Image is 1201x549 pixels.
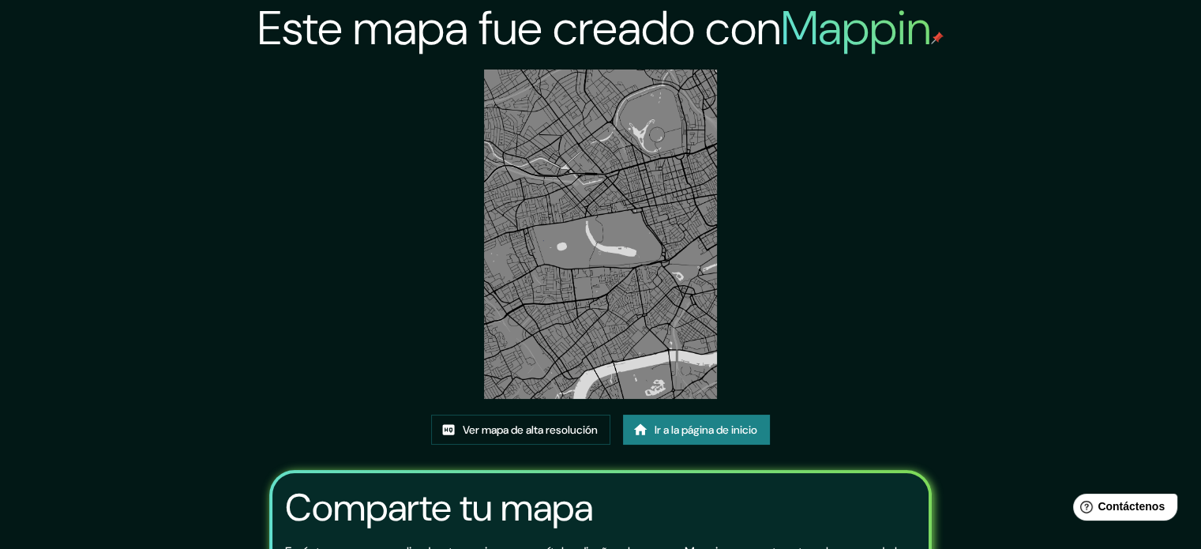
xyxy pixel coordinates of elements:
[1060,487,1184,532] iframe: Lanzador de widgets de ayuda
[463,423,598,437] font: Ver mapa de alta resolución
[623,415,770,445] a: Ir a la página de inicio
[655,423,757,437] font: Ir a la página de inicio
[431,415,610,445] a: Ver mapa de alta resolución
[484,70,717,399] img: created-map
[285,483,593,532] font: Comparte tu mapa
[931,32,944,44] img: pin de mapeo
